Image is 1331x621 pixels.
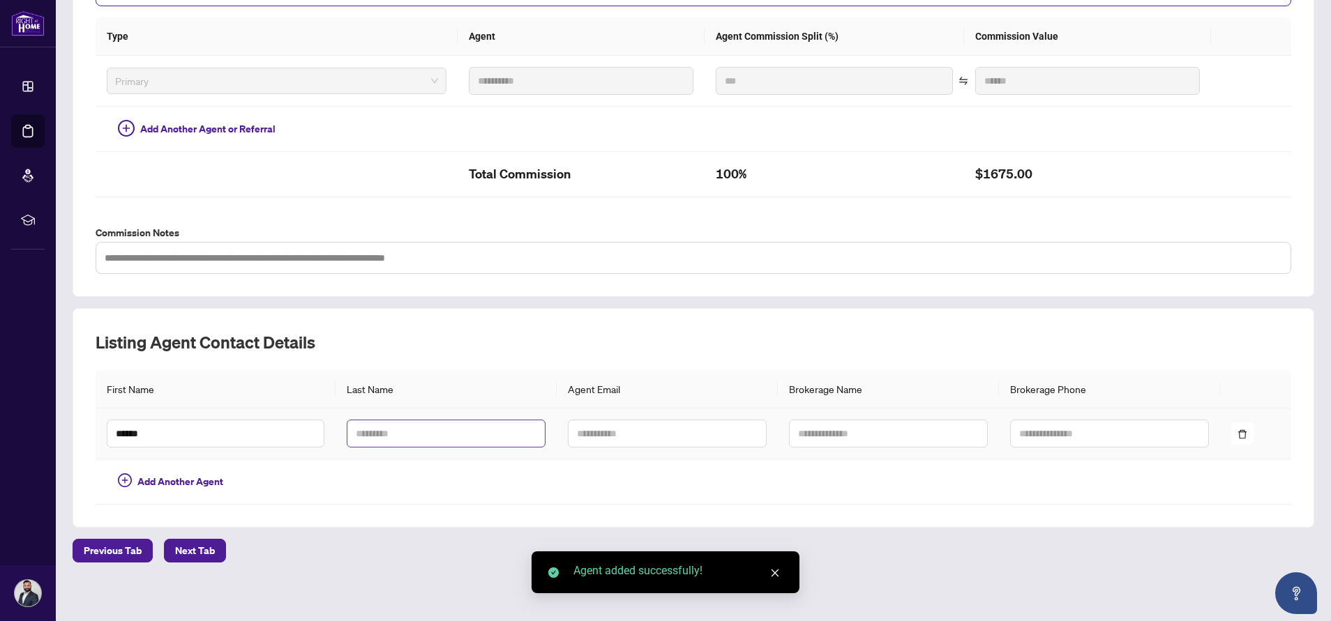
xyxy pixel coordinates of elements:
span: delete [1238,429,1247,439]
th: Agent Commission Split (%) [705,17,964,56]
a: Close [767,565,783,581]
th: Agent Email [557,370,778,408]
span: plus-circle [118,473,132,487]
span: Add Another Agent or Referral [140,121,276,137]
span: Next Tab [175,539,215,562]
h2: 100% [716,163,953,185]
img: logo [11,10,45,36]
span: check-circle [548,567,559,578]
label: Commission Notes [96,225,1291,240]
img: Profile Icon [15,580,41,606]
div: Agent added successfully! [573,562,783,579]
span: swap [958,76,968,86]
button: Previous Tab [73,539,153,562]
span: close [770,568,780,578]
button: Next Tab [164,539,226,562]
span: Primary [115,70,438,91]
h2: $1675.00 [975,163,1200,185]
th: Brokerage Phone [999,370,1220,408]
th: First Name [96,370,336,408]
th: Type [96,17,458,56]
th: Brokerage Name [778,370,999,408]
h2: Total Commission [469,163,693,185]
button: Add Another Agent or Referral [107,118,287,140]
button: Open asap [1275,572,1317,614]
h2: Listing Agent Contact Details [96,331,1291,353]
span: Previous Tab [84,539,142,562]
th: Agent [458,17,705,56]
button: Add Another Agent [107,470,234,493]
th: Last Name [336,370,557,408]
span: plus-circle [118,120,135,137]
th: Commission Value [964,17,1211,56]
span: Add Another Agent [137,474,223,489]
